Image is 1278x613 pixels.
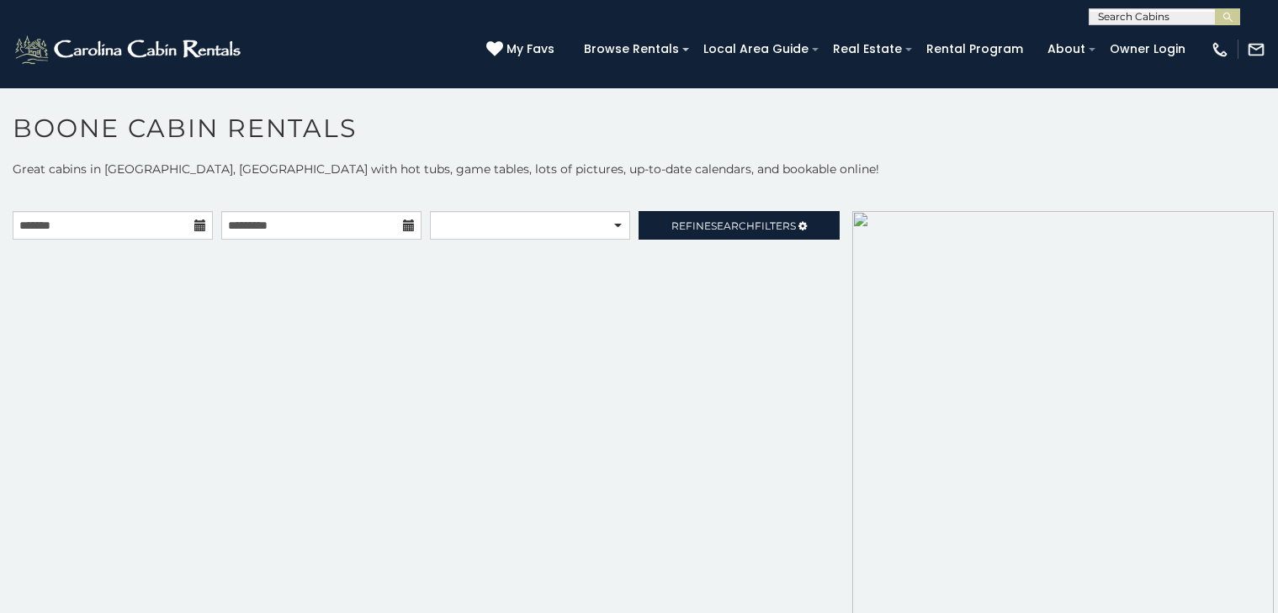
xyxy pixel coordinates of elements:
[13,33,246,66] img: White-1-2.png
[1247,40,1265,59] img: mail-regular-white.png
[918,36,1031,62] a: Rental Program
[486,40,559,59] a: My Favs
[711,219,755,232] span: Search
[1101,36,1194,62] a: Owner Login
[639,211,839,240] a: RefineSearchFilters
[575,36,687,62] a: Browse Rentals
[1211,40,1229,59] img: phone-regular-white.png
[506,40,554,58] span: My Favs
[825,36,910,62] a: Real Estate
[671,219,796,232] span: Refine Filters
[1039,36,1094,62] a: About
[695,36,817,62] a: Local Area Guide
